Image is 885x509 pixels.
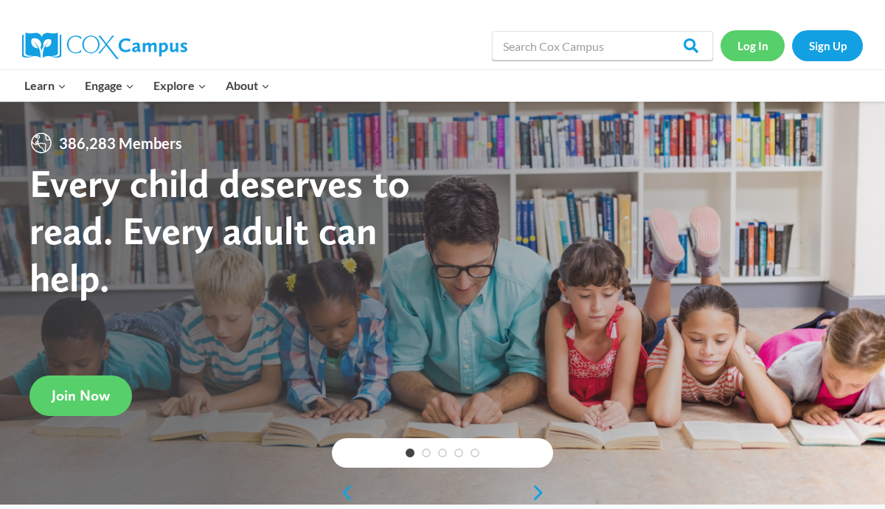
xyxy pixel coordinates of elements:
a: 3 [438,449,447,457]
img: Cox Campus [22,32,187,59]
nav: Primary Navigation [15,70,279,101]
span: 386,283 Members [53,131,188,155]
a: 4 [454,449,463,457]
a: Sign Up [792,30,863,60]
button: Child menu of Explore [144,70,216,101]
div: content slider buttons [332,478,553,508]
strong: Every child deserves to read. Every adult can help. [29,159,410,300]
input: Search Cox Campus [492,31,713,60]
button: Child menu of About [216,70,280,101]
a: Log In [721,30,785,60]
span: Join Now [52,387,110,404]
a: 5 [471,449,479,457]
a: previous [332,484,354,502]
button: Child menu of Learn [15,70,76,101]
button: Child menu of Engage [76,70,145,101]
a: Join Now [29,375,132,416]
nav: Secondary Navigation [721,30,863,60]
a: 1 [406,449,414,457]
a: next [531,484,553,502]
a: 2 [422,449,431,457]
